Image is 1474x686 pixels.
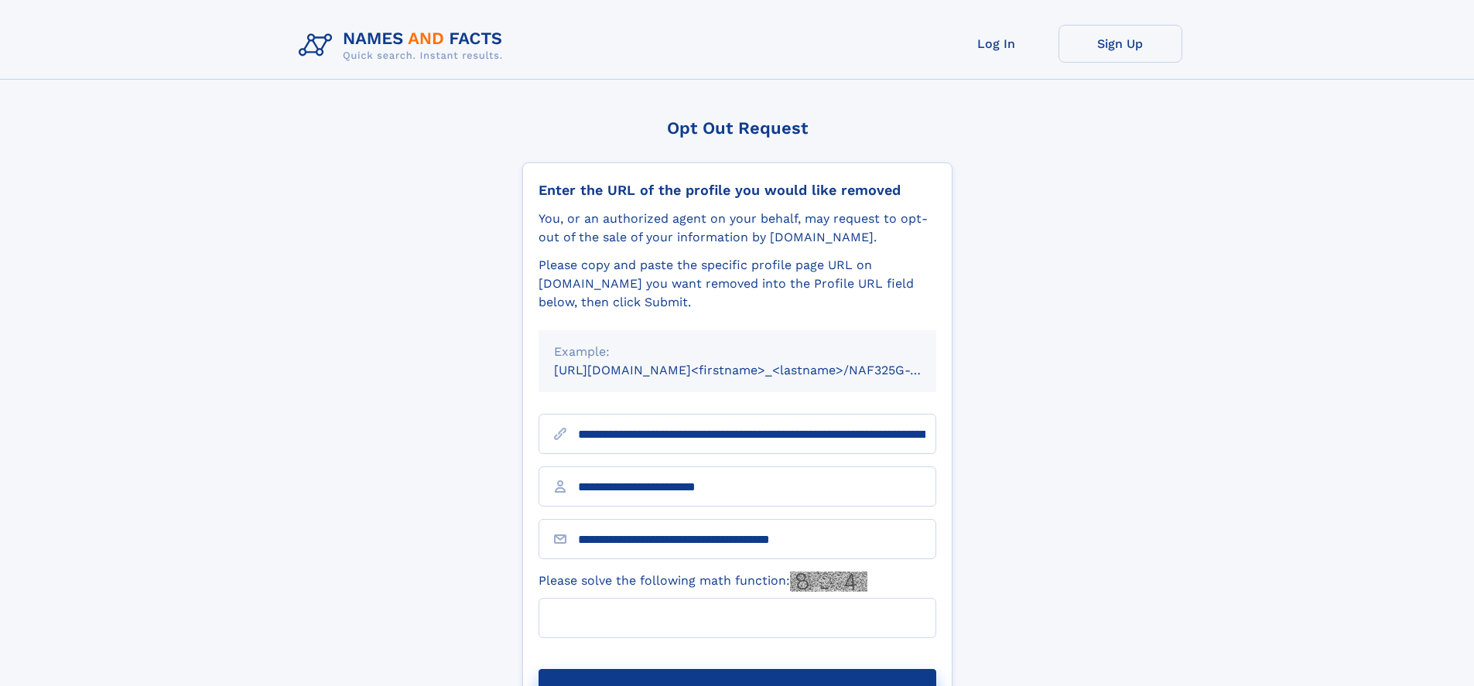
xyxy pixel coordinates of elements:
a: Log In [935,25,1058,63]
div: Opt Out Request [522,118,952,138]
div: Example: [554,343,921,361]
a: Sign Up [1058,25,1182,63]
div: Please copy and paste the specific profile page URL on [DOMAIN_NAME] you want removed into the Pr... [539,256,936,312]
img: Logo Names and Facts [292,25,515,67]
div: You, or an authorized agent on your behalf, may request to opt-out of the sale of your informatio... [539,210,936,247]
label: Please solve the following math function: [539,572,867,592]
small: [URL][DOMAIN_NAME]<firstname>_<lastname>/NAF325G-xxxxxxxx [554,363,966,377]
div: Enter the URL of the profile you would like removed [539,182,936,199]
